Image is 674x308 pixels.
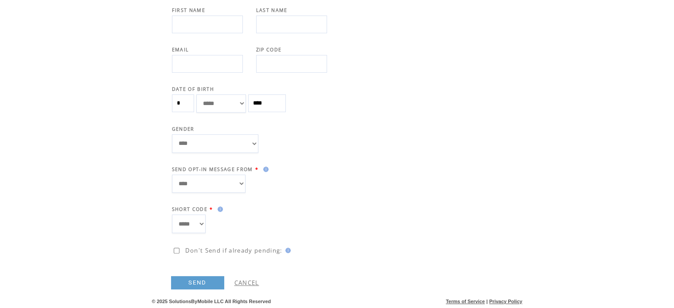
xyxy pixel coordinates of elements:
a: Terms of Service [446,299,485,304]
span: SHORT CODE [172,206,207,212]
span: GENDER [172,126,195,132]
span: © 2025 SolutionsByMobile LLC All Rights Reserved [152,299,271,304]
img: help.gif [215,207,223,212]
span: | [486,299,487,304]
span: EMAIL [172,47,189,53]
span: FIRST NAME [172,7,205,13]
img: help.gif [261,167,269,172]
span: SEND OPT-IN MESSAGE FROM [172,166,253,172]
a: SEND [171,276,224,289]
span: Don't Send if already pending: [185,246,283,254]
a: Privacy Policy [489,299,522,304]
img: help.gif [283,248,291,253]
span: LAST NAME [256,7,288,13]
span: DATE OF BIRTH [172,86,214,92]
span: ZIP CODE [256,47,282,53]
a: CANCEL [234,279,259,287]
